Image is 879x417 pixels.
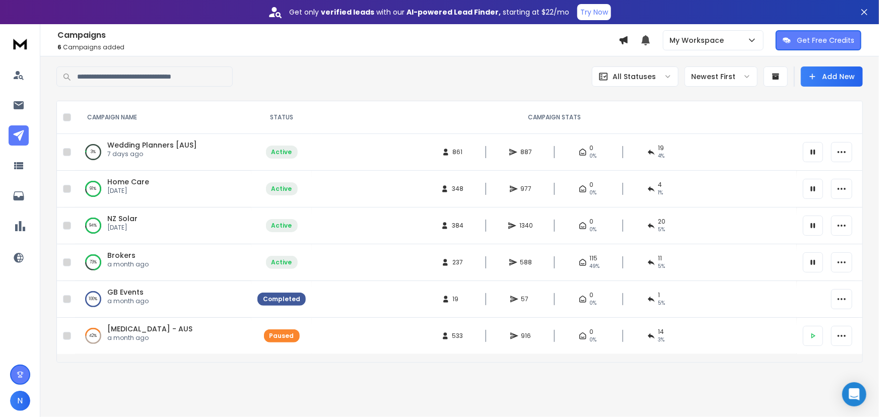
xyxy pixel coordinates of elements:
[519,222,533,230] span: 1340
[272,258,292,266] div: Active
[75,171,251,207] td: 91%Home Care[DATE]
[75,101,251,134] th: CAMPAIGN NAME
[57,43,619,51] p: Campaigns added
[452,185,463,193] span: 348
[590,189,597,197] span: 0%
[107,177,149,187] a: Home Care
[658,262,665,270] span: 5 %
[658,218,666,226] span: 20
[312,101,797,134] th: CAMPAIGN STATS
[658,299,665,307] span: 5 %
[452,258,463,266] span: 237
[107,287,144,297] a: GB Events
[75,318,251,355] td: 42%[MEDICAL_DATA] - AUSa month ago
[580,7,608,17] p: Try Now
[590,181,594,189] span: 0
[590,218,594,226] span: 0
[107,187,149,195] p: [DATE]
[669,35,728,45] p: My Workspace
[107,297,149,305] p: a month ago
[107,334,192,342] p: a month ago
[75,134,251,171] td: 3%Wedding Planners [AUS]7 days ago
[658,328,664,336] span: 14
[658,189,663,197] span: 1 %
[658,254,662,262] span: 11
[10,34,30,53] img: logo
[577,4,611,20] button: Try Now
[453,148,463,156] span: 861
[91,147,96,157] p: 3 %
[590,144,594,152] span: 0
[590,152,597,160] span: 0%
[272,148,292,156] div: Active
[272,222,292,230] div: Active
[107,214,138,224] a: NZ Solar
[590,299,597,307] span: 0%
[272,185,292,193] div: Active
[658,144,664,152] span: 19
[453,295,463,303] span: 19
[658,152,665,160] span: 4 %
[452,222,463,230] span: 384
[269,332,294,340] div: Paused
[520,258,532,266] span: 588
[658,226,665,234] span: 5 %
[263,295,300,303] div: Completed
[520,148,532,156] span: 887
[107,224,138,232] p: [DATE]
[75,281,251,318] td: 100%GB Eventsa month ago
[658,336,665,344] span: 3 %
[57,43,61,51] span: 6
[107,150,197,158] p: 7 days ago
[89,294,98,304] p: 100 %
[57,29,619,41] h1: Campaigns
[842,382,866,406] div: Open Intercom Messenger
[590,254,598,262] span: 115
[590,328,594,336] span: 0
[75,244,251,281] td: 73%Brokersa month ago
[107,250,136,260] a: Brokers
[107,324,192,334] a: [MEDICAL_DATA] - AUS
[521,295,531,303] span: 57
[107,140,197,150] a: Wedding Planners [AUS]
[590,262,600,270] span: 49 %
[251,101,312,134] th: STATUS
[590,291,594,299] span: 0
[90,331,97,341] p: 42 %
[75,207,251,244] td: 94%NZ Solar[DATE]
[685,66,758,87] button: Newest First
[776,30,861,50] button: Get Free Credits
[90,184,97,194] p: 91 %
[590,336,597,344] span: 0%
[10,391,30,411] button: N
[407,7,501,17] strong: AI-powered Lead Finder,
[590,226,597,234] span: 0%
[452,332,463,340] span: 533
[521,332,531,340] span: 916
[521,185,532,193] span: 977
[797,35,854,45] p: Get Free Credits
[289,7,569,17] p: Get only with our starting at $22/mo
[658,291,660,299] span: 1
[107,260,149,268] p: a month ago
[321,7,374,17] strong: verified leads
[90,221,97,231] p: 94 %
[613,72,656,82] p: All Statuses
[90,257,97,267] p: 73 %
[801,66,863,87] button: Add New
[658,181,662,189] span: 4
